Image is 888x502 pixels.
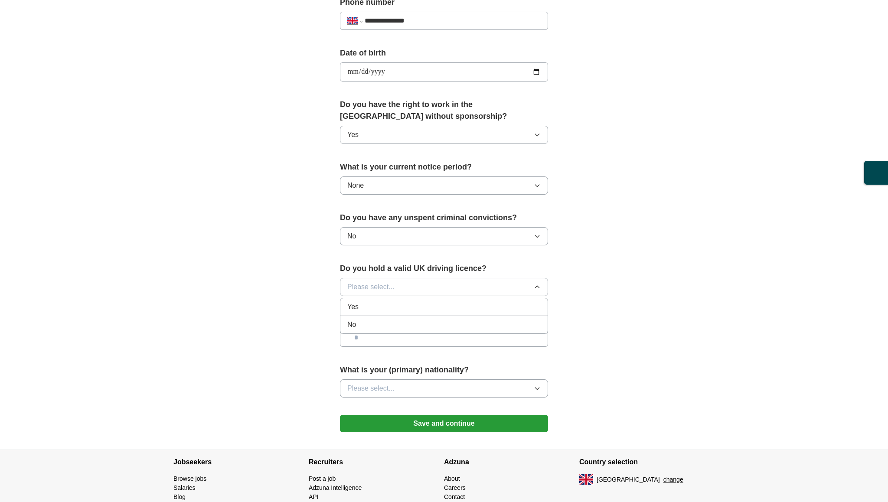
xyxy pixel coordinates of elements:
[444,493,465,500] a: Contact
[340,99,548,122] label: Do you have the right to work in the [GEOGRAPHIC_DATA] without sponsorship?
[309,493,319,500] a: API
[597,475,660,484] span: [GEOGRAPHIC_DATA]
[340,126,548,144] button: Yes
[663,475,683,484] button: change
[579,474,593,485] img: UK flag
[444,475,460,482] a: About
[340,379,548,398] button: Please select...
[340,227,548,245] button: No
[347,282,395,292] span: Please select...
[340,278,548,296] button: Please select...
[340,47,548,59] label: Date of birth
[340,364,548,376] label: What is your (primary) nationality?
[347,302,359,312] span: Yes
[173,475,206,482] a: Browse jobs
[173,493,186,500] a: Blog
[340,415,548,432] button: Save and continue
[309,475,336,482] a: Post a job
[347,180,364,191] span: None
[347,319,356,330] span: No
[340,212,548,224] label: Do you have any unspent criminal convictions?
[340,263,548,274] label: Do you hold a valid UK driving licence?
[347,130,359,140] span: Yes
[340,176,548,195] button: None
[347,383,395,394] span: Please select...
[347,231,356,241] span: No
[579,450,715,474] h4: Country selection
[309,484,362,491] a: Adzuna Intelligence
[444,484,466,491] a: Careers
[173,484,196,491] a: Salaries
[340,161,548,173] label: What is your current notice period?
